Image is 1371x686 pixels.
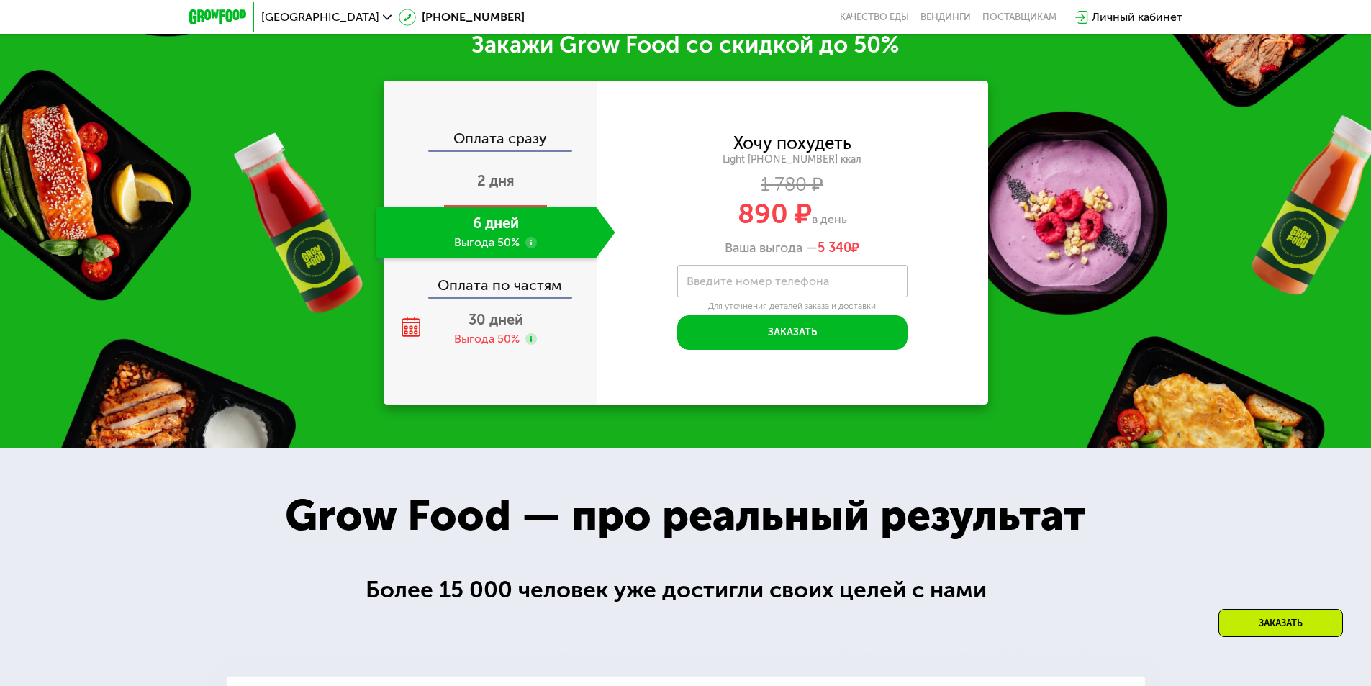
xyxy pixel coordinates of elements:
div: Хочу похудеть [733,135,851,151]
div: Grow Food — про реальный результат [253,483,1117,548]
div: Личный кабинет [1092,9,1182,26]
div: Light [PHONE_NUMBER] ккал [597,153,988,166]
button: Заказать [677,315,908,350]
span: 2 дня [477,172,515,189]
a: Вендинги [920,12,971,23]
div: Более 15 000 человек уже достигли своих целей с нами [366,572,1005,608]
span: 890 ₽ [738,197,812,230]
label: Введите номер телефона [687,277,829,285]
span: ₽ [818,240,859,256]
span: 30 дней [469,311,523,328]
div: Для уточнения деталей заказа и доставки [677,301,908,312]
a: [PHONE_NUMBER] [399,9,525,26]
div: Выгода 50% [454,331,520,347]
span: в день [812,212,847,226]
span: 5 340 [818,240,851,256]
div: Ваша выгода — [597,240,988,256]
div: Оплата по частям [385,263,597,297]
div: Оплата сразу [385,131,597,150]
div: Заказать [1218,609,1343,637]
span: [GEOGRAPHIC_DATA] [261,12,379,23]
div: 1 780 ₽ [597,177,988,193]
a: Качество еды [840,12,909,23]
div: поставщикам [982,12,1056,23]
